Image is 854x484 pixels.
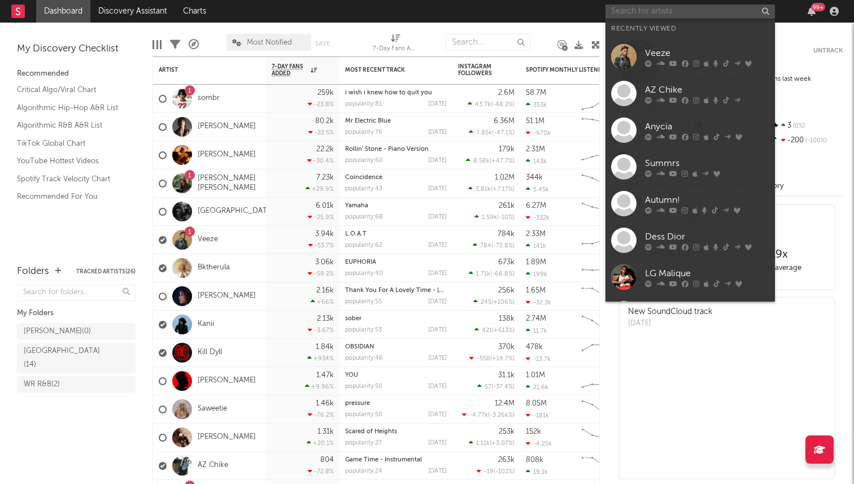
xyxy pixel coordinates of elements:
[468,101,515,108] div: ( )
[577,367,628,395] svg: Chart title
[345,316,447,322] div: sober
[311,298,334,306] div: +66 %
[345,259,447,265] div: EUPHORIA
[345,299,382,305] div: popularity: 55
[428,412,447,418] div: [DATE]
[306,185,334,193] div: +29.9 %
[345,129,382,136] div: popularity: 76
[316,287,334,294] div: 2.16k
[428,299,447,305] div: [DATE]
[577,424,628,452] svg: Chart title
[645,156,769,170] div: Summrs
[469,355,515,362] div: ( )
[526,158,547,165] div: 143k
[526,101,547,108] div: 353k
[577,85,628,113] svg: Chart title
[473,158,490,164] span: 8.58k
[605,222,775,259] a: Dess Dior
[345,231,367,237] a: L.O.A.T
[198,235,218,245] a: Veeze
[474,326,515,334] div: ( )
[345,344,447,350] div: OBSIDIAN
[526,315,546,322] div: 2.74M
[428,383,447,390] div: [DATE]
[345,372,447,378] div: YOU
[428,214,447,220] div: [DATE]
[198,291,256,301] a: [PERSON_NAME]
[345,468,382,474] div: popularity: 24
[605,75,775,112] a: AZ Chike
[345,90,447,96] div: i wish i knew how to quit you
[476,186,491,193] span: 3.81k
[605,185,775,222] a: Autumn!
[499,202,515,210] div: 261k
[24,345,103,372] div: [GEOGRAPHIC_DATA] ( 14 )
[493,299,513,306] span: +106 %
[316,202,334,210] div: 6.01k
[159,67,243,73] div: Artist
[526,259,546,266] div: 1.89M
[345,242,382,248] div: popularity: 62
[458,63,498,77] div: Instagram Followers
[317,89,334,97] div: 259k
[428,186,447,192] div: [DATE]
[526,299,551,306] div: -32.3k
[345,429,397,435] a: Scared of Heights
[345,316,361,322] a: sober
[495,174,515,181] div: 1.02M
[482,215,497,221] span: 1.59k
[495,469,513,475] span: -102 %
[308,242,334,249] div: -53.7 %
[477,468,515,475] div: ( )
[498,89,515,97] div: 2.6M
[315,117,334,125] div: 80.2k
[308,213,334,221] div: -25.9 %
[198,207,274,216] a: [GEOGRAPHIC_DATA]
[498,372,515,379] div: 31.1k
[526,355,551,363] div: -13.7k
[345,101,382,107] div: popularity: 81
[469,129,515,136] div: ( )
[476,271,490,277] span: 1.71k
[526,287,546,294] div: 1.65M
[577,395,628,424] svg: Chart title
[499,146,515,153] div: 179k
[17,343,136,373] a: [GEOGRAPHIC_DATA](14)
[307,439,334,447] div: +20.1 %
[198,263,230,273] a: Bktherula
[605,149,775,185] a: Summrs
[428,129,447,136] div: [DATE]
[170,28,180,61] div: Filters
[493,243,513,249] span: -72.8 %
[198,320,214,329] a: Kanii
[473,242,515,249] div: ( )
[345,287,510,294] a: Thank You For A Lovely Time - [PERSON_NAME] Version
[272,63,308,77] span: 7-Day Fans Added
[526,428,541,435] div: 152k
[76,269,136,274] button: Tracked Artists(26)
[484,469,494,475] span: -19
[17,137,124,150] a: TikTok Global Chart
[17,173,124,185] a: Spotify Track Velocity Chart
[498,343,515,351] div: 370k
[345,214,383,220] div: popularity: 68
[24,325,91,338] div: [PERSON_NAME] ( 0 )
[345,203,447,209] div: Yamaha
[526,129,551,137] div: -970k
[813,45,843,56] button: Untrack
[24,378,60,391] div: WR R&B ( 2 )
[791,123,805,129] span: 0 %
[17,285,136,301] input: Search for folders...
[526,372,545,379] div: 1.01M
[605,259,775,295] a: LG Malique
[345,457,447,463] div: Game Time - Instrumental
[345,231,447,237] div: L.O.A.T
[315,259,334,266] div: 3.06k
[494,130,513,136] span: -47.1 %
[577,113,628,141] svg: Chart title
[308,101,334,108] div: -23.8 %
[316,400,334,407] div: 1.46k
[768,119,843,133] div: 3
[577,282,628,311] svg: Chart title
[308,129,334,136] div: -22.5 %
